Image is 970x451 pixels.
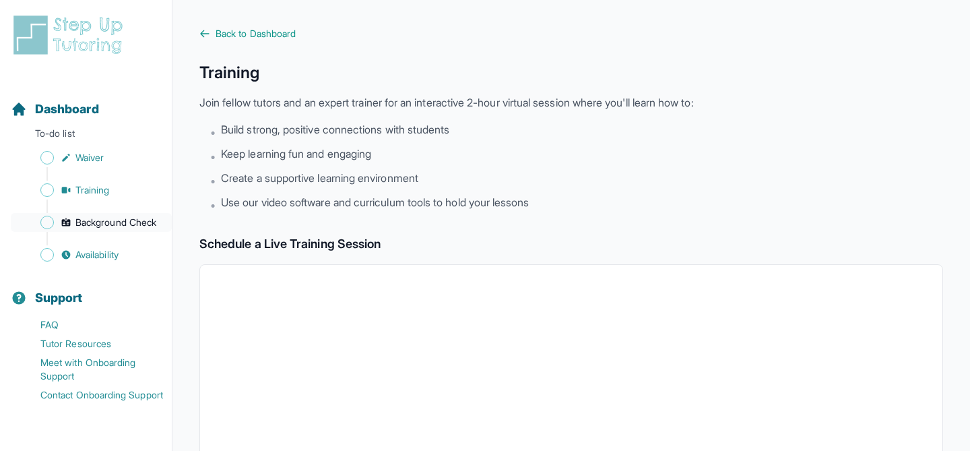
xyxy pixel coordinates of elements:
[11,100,99,119] a: Dashboard
[11,181,172,200] a: Training
[75,248,119,262] span: Availability
[210,173,216,189] span: •
[210,124,216,140] span: •
[221,121,449,138] span: Build strong, positive connections with students
[11,13,131,57] img: logo
[5,267,166,313] button: Support
[75,216,156,229] span: Background Check
[11,245,172,264] a: Availability
[199,94,943,111] p: Join fellow tutors and an expert trainer for an interactive 2-hour virtual session where you'll l...
[35,289,83,307] span: Support
[216,27,296,40] span: Back to Dashboard
[75,151,104,164] span: Waiver
[199,62,943,84] h1: Training
[221,146,371,162] span: Keep learning fun and engaging
[11,148,172,167] a: Waiver
[75,183,110,197] span: Training
[199,235,943,253] h2: Schedule a Live Training Session
[11,334,172,353] a: Tutor Resources
[5,78,166,124] button: Dashboard
[11,386,172,404] a: Contact Onboarding Support
[35,100,99,119] span: Dashboard
[221,194,529,210] span: Use our video software and curriculum tools to hold your lessons
[210,148,216,164] span: •
[199,27,943,40] a: Back to Dashboard
[5,127,166,146] p: To-do list
[11,213,172,232] a: Background Check
[11,353,172,386] a: Meet with Onboarding Support
[221,170,418,186] span: Create a supportive learning environment
[11,315,172,334] a: FAQ
[210,197,216,213] span: •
